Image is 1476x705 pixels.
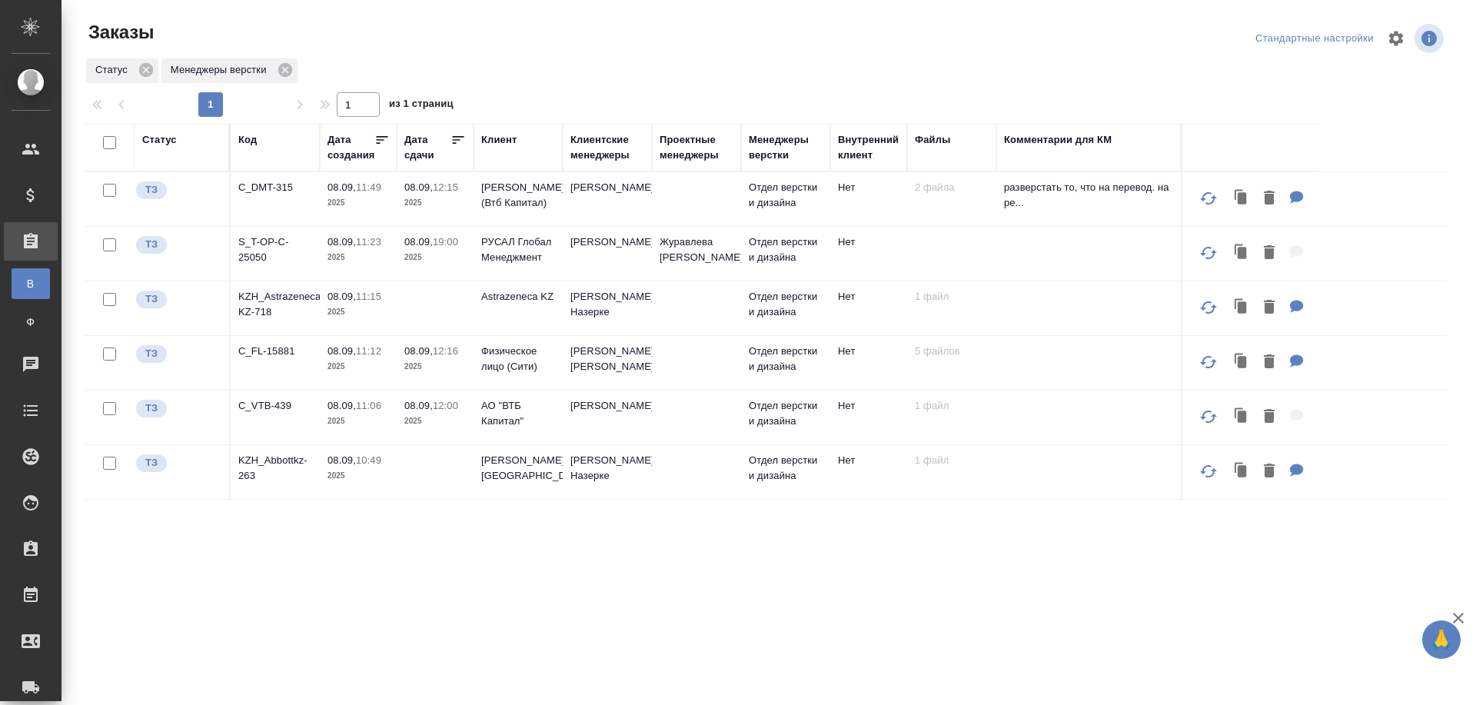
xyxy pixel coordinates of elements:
[570,132,644,163] div: Клиентские менеджеры
[1422,620,1461,659] button: 🙏
[433,181,458,193] p: 12:15
[1227,456,1256,487] button: Клонировать
[327,304,389,320] p: 2025
[915,289,989,304] p: 1 файл
[1227,401,1256,433] button: Клонировать
[1004,180,1173,211] p: разверстать то, что на перевод. на ре...
[1256,456,1282,487] button: Удалить
[749,398,823,429] p: Отдел верстки и дизайна
[838,344,899,359] p: Нет
[404,236,433,248] p: 08.09,
[1190,180,1227,217] button: Обновить
[915,344,989,359] p: 5 файлов
[563,227,652,281] td: [PERSON_NAME]
[327,468,389,484] p: 2025
[135,344,221,364] div: Выставляет КМ при отправке заказа на расчет верстке (для тикета) или для уточнения сроков на прои...
[749,289,823,320] p: Отдел верстки и дизайна
[563,281,652,335] td: [PERSON_NAME] Назерке
[12,268,50,299] a: В
[95,62,133,78] p: Статус
[135,234,221,255] div: Выставляет КМ при отправке заказа на расчет верстке (для тикета) или для уточнения сроков на прои...
[238,234,312,265] p: S_T-OP-C-25050
[1190,344,1227,381] button: Обновить
[1428,624,1454,656] span: 🙏
[389,95,454,117] span: из 1 страниц
[915,132,950,148] div: Файлы
[749,132,823,163] div: Менеджеры верстки
[404,359,466,374] p: 2025
[838,453,899,468] p: Нет
[145,182,158,198] p: ТЗ
[356,291,381,302] p: 11:15
[1227,183,1256,214] button: Клонировать
[356,345,381,357] p: 11:12
[652,227,741,281] td: Журавлева [PERSON_NAME]
[327,400,356,411] p: 08.09,
[749,234,823,265] p: Отдел верстки и дизайна
[238,180,312,195] p: C_DMT-315
[838,180,899,195] p: Нет
[481,132,517,148] div: Клиент
[135,398,221,419] div: Выставляет КМ при отправке заказа на расчет верстке (для тикета) или для уточнения сроков на прои...
[433,345,458,357] p: 12:16
[838,234,899,250] p: Нет
[660,132,733,163] div: Проектные менеджеры
[1190,453,1227,490] button: Обновить
[238,132,257,148] div: Код
[749,453,823,484] p: Отдел верстки и дизайна
[1256,292,1282,324] button: Удалить
[145,346,158,361] p: ТЗ
[1004,132,1112,148] div: Комментарии для КМ
[404,132,450,163] div: Дата сдачи
[161,58,298,83] div: Менеджеры верстки
[327,359,389,374] p: 2025
[145,455,158,471] p: ТЗ
[327,195,389,211] p: 2025
[915,453,989,468] p: 1 файл
[563,336,652,390] td: [PERSON_NAME] [PERSON_NAME]
[1190,234,1227,271] button: Обновить
[404,195,466,211] p: 2025
[327,250,389,265] p: 2025
[145,401,158,416] p: ТЗ
[1227,292,1256,324] button: Клонировать
[238,453,312,484] p: KZH_Abbottkz-263
[238,398,312,414] p: C_VTB-439
[142,132,177,148] div: Статус
[1252,27,1378,51] div: split button
[327,181,356,193] p: 08.09,
[238,289,312,320] p: KZH_Astrazeneca-KZ-718
[1256,183,1282,214] button: Удалить
[563,172,652,226] td: [PERSON_NAME]
[19,314,42,330] span: Ф
[1378,20,1414,57] span: Настроить таблицу
[1256,238,1282,269] button: Удалить
[1190,398,1227,435] button: Обновить
[85,20,154,45] span: Заказы
[19,276,42,291] span: В
[356,181,381,193] p: 11:49
[838,289,899,304] p: Нет
[1256,401,1282,433] button: Удалить
[404,250,466,265] p: 2025
[1414,24,1447,53] span: Посмотреть информацию
[838,132,899,163] div: Внутренний клиент
[356,454,381,466] p: 10:49
[838,398,899,414] p: Нет
[915,180,989,195] p: 2 файла
[135,289,221,310] div: Выставляет КМ при отправке заказа на расчет верстке (для тикета) или для уточнения сроков на прои...
[481,344,555,374] p: Физическое лицо (Сити)
[327,414,389,429] p: 2025
[238,344,312,359] p: C_FL-15881
[433,400,458,411] p: 12:00
[135,180,221,201] div: Выставляет КМ при отправке заказа на расчет верстке (для тикета) или для уточнения сроков на прои...
[915,398,989,414] p: 1 файл
[404,414,466,429] p: 2025
[12,307,50,338] a: Ф
[749,344,823,374] p: Отдел верстки и дизайна
[481,234,555,265] p: РУСАЛ Глобал Менеджмент
[749,180,823,211] p: Отдел верстки и дизайна
[327,132,374,163] div: Дата создания
[1256,347,1282,378] button: Удалить
[481,289,555,304] p: Astrazeneca KZ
